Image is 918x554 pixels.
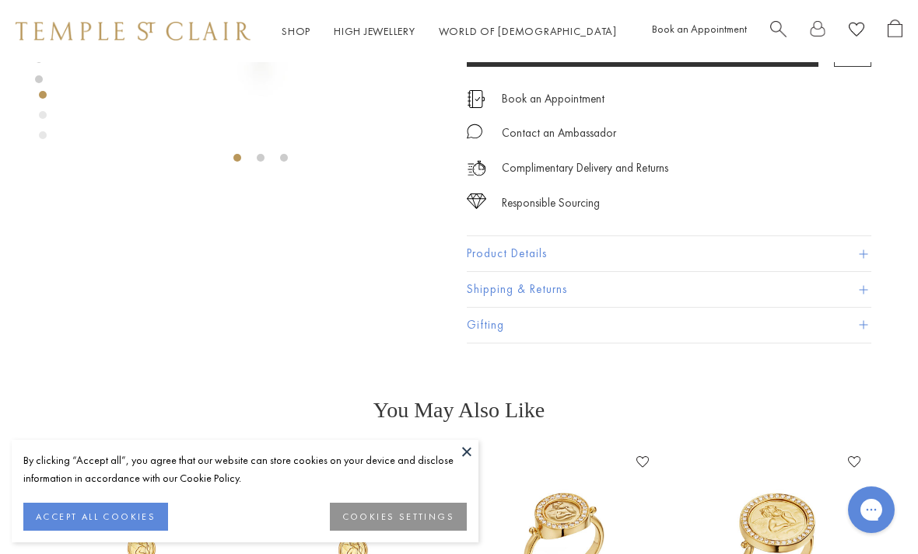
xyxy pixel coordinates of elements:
[330,503,467,531] button: COOKIES SETTINGS
[62,398,856,423] h3: You May Also Like
[502,90,604,107] a: Book an Appointment
[888,19,902,44] a: Open Shopping Bag
[16,22,251,40] img: Temple St. Clair
[23,503,168,531] button: ACCEPT ALL COOKIES
[502,159,668,178] p: Complimentary Delivery and Returns
[39,87,47,152] div: Product gallery navigation
[467,236,871,271] button: Product Details
[467,159,486,178] img: icon_delivery.svg
[770,19,787,44] a: Search
[334,24,415,38] a: High JewelleryHigh Jewellery
[652,22,747,36] a: Book an Appointment
[282,24,310,38] a: ShopShop
[467,124,482,139] img: MessageIcon-01_2.svg
[282,22,617,41] nav: Main navigation
[439,24,617,38] a: World of [DEMOGRAPHIC_DATA]World of [DEMOGRAPHIC_DATA]
[467,272,871,307] button: Shipping & Returns
[467,90,485,108] img: icon_appointment.svg
[502,193,600,213] div: Responsible Sourcing
[840,481,902,538] iframe: Gorgias live chat messenger
[502,124,616,143] div: Contact an Ambassador
[467,193,486,209] img: icon_sourcing.svg
[849,19,864,44] a: View Wishlist
[23,451,467,487] div: By clicking “Accept all”, you agree that our website can store cookies on your device and disclos...
[467,308,871,343] button: Gifting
